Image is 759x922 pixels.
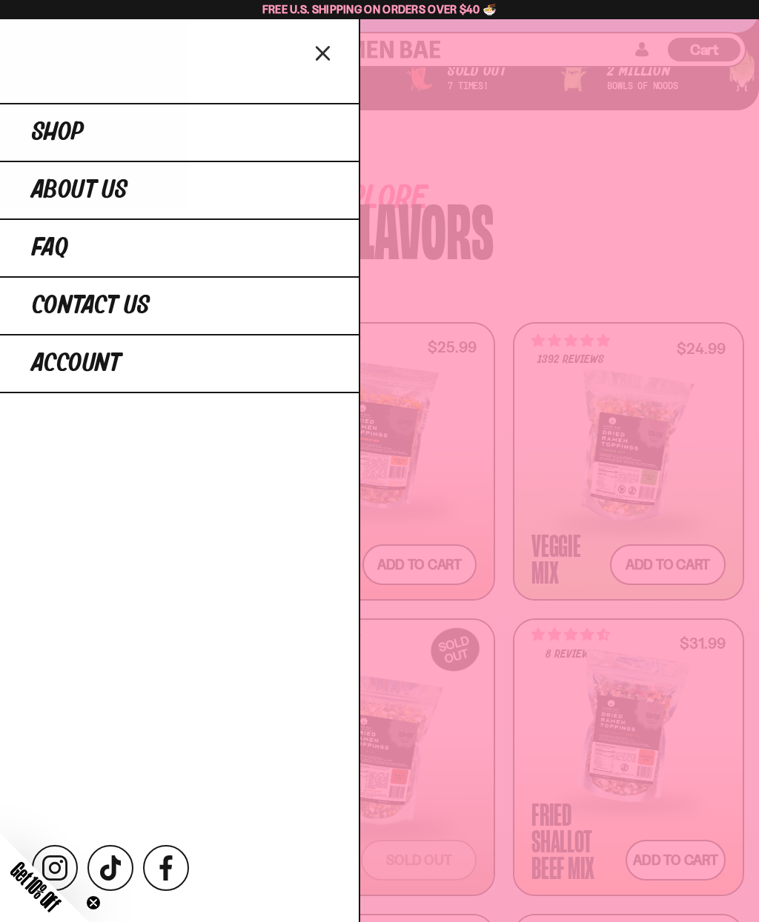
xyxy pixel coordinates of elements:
span: Contact Us [32,293,150,319]
span: Free U.S. Shipping on Orders over $40 🍜 [262,2,497,16]
span: Get 10% Off [7,858,64,915]
span: FAQ [32,235,68,261]
button: Close menu [311,39,337,65]
span: About Us [32,177,127,204]
button: Close teaser [86,895,101,910]
span: Shop [32,119,84,146]
span: Account [32,350,121,377]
